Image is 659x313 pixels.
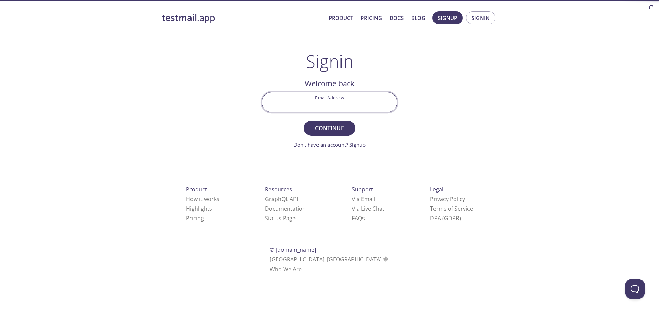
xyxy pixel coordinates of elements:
[265,186,292,193] span: Resources
[352,214,365,222] a: FAQ
[162,12,323,24] a: testmail.app
[293,141,366,148] a: Don't have an account? Signup
[270,256,390,263] span: [GEOGRAPHIC_DATA], [GEOGRAPHIC_DATA]
[411,13,425,22] a: Blog
[472,13,490,22] span: Signin
[265,205,306,212] a: Documentation
[352,195,375,203] a: Via Email
[430,186,443,193] span: Legal
[625,279,645,299] iframe: Help Scout Beacon - Open
[186,186,207,193] span: Product
[304,121,355,136] button: Continue
[162,12,197,24] strong: testmail
[262,78,397,89] h2: Welcome back
[270,246,316,254] span: © [DOMAIN_NAME]
[186,205,212,212] a: Highlights
[438,13,457,22] span: Signup
[352,205,384,212] a: Via Live Chat
[329,13,353,22] a: Product
[265,195,298,203] a: GraphQL API
[390,13,404,22] a: Docs
[361,13,382,22] a: Pricing
[430,195,465,203] a: Privacy Policy
[430,214,461,222] a: DPA (GDPR)
[306,51,354,71] h1: Signin
[430,205,473,212] a: Terms of Service
[186,214,204,222] a: Pricing
[311,123,348,133] span: Continue
[265,214,296,222] a: Status Page
[432,11,463,24] button: Signup
[186,195,219,203] a: How it works
[362,214,365,222] span: s
[352,186,373,193] span: Support
[466,11,495,24] button: Signin
[270,266,302,273] a: Who We Are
